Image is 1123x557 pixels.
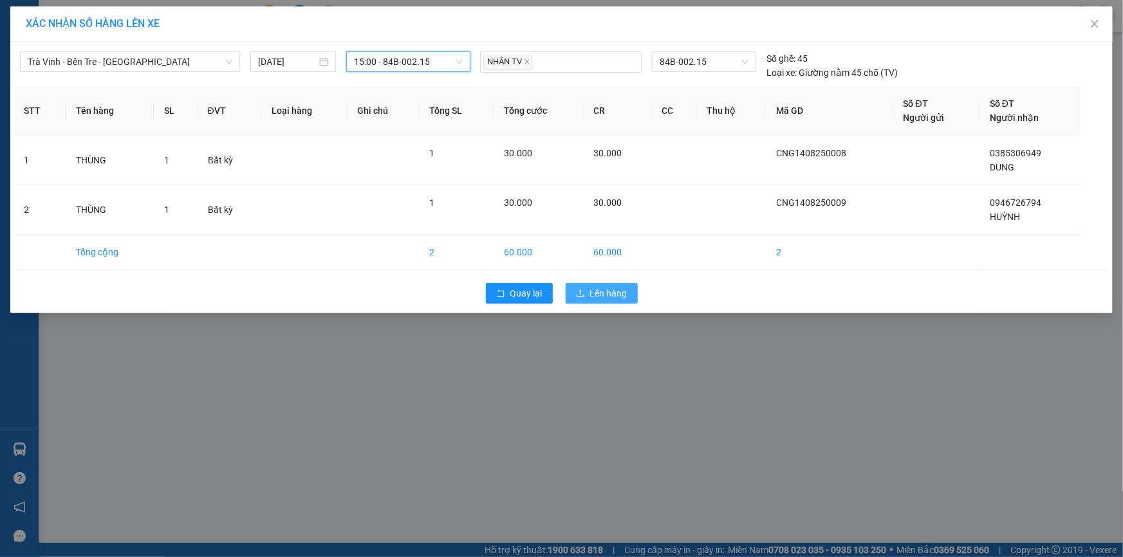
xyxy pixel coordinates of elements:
[11,11,75,42] div: Cầu Ngang
[198,86,261,136] th: ĐVT
[486,283,553,304] button: rollbackQuay lại
[66,136,154,185] td: THÙNG
[154,86,197,136] th: SL
[524,59,530,65] span: close
[766,66,898,80] div: Giường nằm 45 chỗ (TV)
[590,286,627,300] span: Lên hàng
[419,86,494,136] th: Tổng SL
[990,162,1014,172] span: DUNG
[429,148,434,158] span: 1
[84,55,214,73] div: 0946726794
[990,212,1020,222] span: HUỲNH
[1077,6,1113,42] button: Close
[697,86,766,136] th: Thu hộ
[990,113,1039,123] span: Người nhận
[11,12,31,26] span: Gửi:
[14,185,66,235] td: 2
[583,86,651,136] th: CR
[347,86,419,136] th: Ghi chú
[583,235,651,270] td: 60.000
[10,81,77,96] div: 30.000
[258,55,317,69] input: 14/08/2025
[84,11,214,40] div: [GEOGRAPHIC_DATA]
[496,289,505,299] span: rollback
[198,185,261,235] td: Bất kỳ
[66,185,154,235] td: THÙNG
[593,148,622,158] span: 30.000
[354,52,463,71] span: 15:00 - 84B-002.15
[566,283,638,304] button: uploadLên hàng
[84,40,214,55] div: HUỲNH
[990,148,1041,158] span: 0385306949
[26,17,160,30] span: XÁC NHẬN SỐ HÀNG LÊN XE
[504,148,532,158] span: 30.000
[429,197,434,208] span: 1
[990,197,1041,208] span: 0946726794
[483,55,532,69] span: NHÂN TV
[164,155,169,165] span: 1
[494,86,583,136] th: Tổng cước
[66,86,154,136] th: Tên hàng
[776,148,846,158] span: CNG1408250008
[660,52,748,71] span: 84B-002.15
[766,86,893,136] th: Mã GD
[494,235,583,270] td: 60.000
[510,286,543,300] span: Quay lại
[14,136,66,185] td: 1
[904,98,928,109] span: Số ĐT
[766,51,795,66] span: Số ghế:
[593,197,622,208] span: 30.000
[990,98,1014,109] span: Số ĐT
[10,82,30,96] span: CR :
[576,289,585,299] span: upload
[84,11,115,24] span: Nhận:
[164,205,169,215] span: 1
[14,86,66,136] th: STT
[419,235,494,270] td: 2
[198,136,261,185] td: Bất kỳ
[766,51,808,66] div: 45
[1090,19,1100,29] span: close
[776,197,846,208] span: CNG1408250009
[28,52,232,71] span: Trà Vinh - Bến Tre - Sài Gòn
[904,113,945,123] span: Người gửi
[651,86,696,136] th: CC
[766,66,797,80] span: Loại xe:
[261,86,347,136] th: Loại hàng
[766,235,893,270] td: 2
[504,197,532,208] span: 30.000
[66,235,154,270] td: Tổng cộng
